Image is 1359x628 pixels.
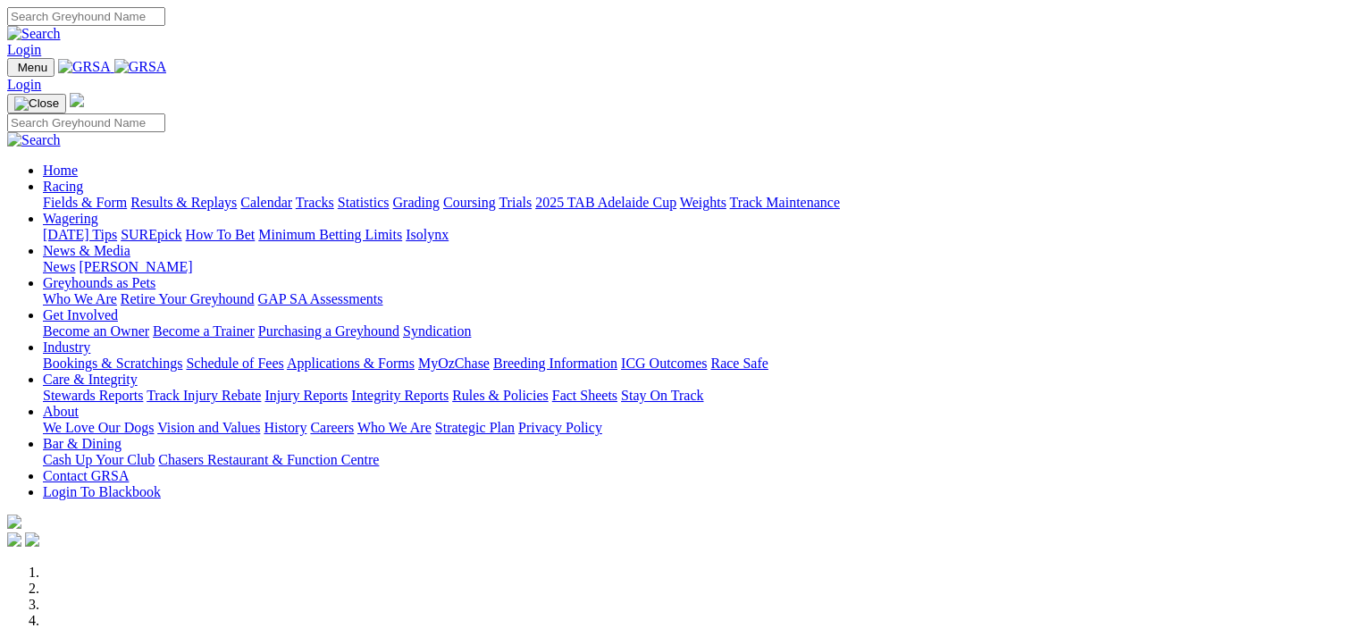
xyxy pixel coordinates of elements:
[43,227,117,242] a: [DATE] Tips
[158,452,379,467] a: Chasers Restaurant & Function Centre
[443,195,496,210] a: Coursing
[43,452,1352,468] div: Bar & Dining
[296,195,334,210] a: Tracks
[351,388,449,403] a: Integrity Reports
[186,356,283,371] a: Schedule of Fees
[79,259,192,274] a: [PERSON_NAME]
[43,356,182,371] a: Bookings & Scratchings
[43,227,1352,243] div: Wagering
[18,61,47,74] span: Menu
[43,404,79,419] a: About
[130,195,237,210] a: Results & Replays
[43,484,161,499] a: Login To Blackbook
[43,291,117,306] a: Who We Are
[43,323,1352,339] div: Get Involved
[680,195,726,210] a: Weights
[43,356,1352,372] div: Industry
[621,388,703,403] a: Stay On Track
[186,227,256,242] a: How To Bet
[14,96,59,111] img: Close
[7,113,165,132] input: Search
[338,195,390,210] a: Statistics
[43,307,118,322] a: Get Involved
[7,132,61,148] img: Search
[258,291,383,306] a: GAP SA Assessments
[153,323,255,339] a: Become a Trainer
[43,243,130,258] a: News & Media
[121,227,181,242] a: SUREpick
[435,420,515,435] a: Strategic Plan
[121,291,255,306] a: Retire Your Greyhound
[7,26,61,42] img: Search
[535,195,676,210] a: 2025 TAB Adelaide Cup
[43,388,143,403] a: Stewards Reports
[264,388,348,403] a: Injury Reports
[621,356,707,371] a: ICG Outcomes
[43,179,83,194] a: Racing
[357,420,432,435] a: Who We Are
[43,339,90,355] a: Industry
[287,356,415,371] a: Applications & Forms
[114,59,167,75] img: GRSA
[499,195,532,210] a: Trials
[43,452,155,467] a: Cash Up Your Club
[43,468,129,483] a: Contact GRSA
[240,195,292,210] a: Calendar
[70,93,84,107] img: logo-grsa-white.png
[43,323,149,339] a: Become an Owner
[43,259,1352,275] div: News & Media
[7,94,66,113] button: Toggle navigation
[157,420,260,435] a: Vision and Values
[43,420,1352,436] div: About
[7,58,55,77] button: Toggle navigation
[7,515,21,529] img: logo-grsa-white.png
[552,388,617,403] a: Fact Sheets
[406,227,449,242] a: Isolynx
[310,420,354,435] a: Careers
[452,388,549,403] a: Rules & Policies
[264,420,306,435] a: History
[25,532,39,547] img: twitter.svg
[7,77,41,92] a: Login
[710,356,768,371] a: Race Safe
[7,42,41,57] a: Login
[403,323,471,339] a: Syndication
[43,436,122,451] a: Bar & Dining
[43,211,98,226] a: Wagering
[393,195,440,210] a: Grading
[43,275,155,290] a: Greyhounds as Pets
[43,420,154,435] a: We Love Our Dogs
[43,163,78,178] a: Home
[43,195,127,210] a: Fields & Form
[58,59,111,75] img: GRSA
[43,259,75,274] a: News
[7,7,165,26] input: Search
[147,388,261,403] a: Track Injury Rebate
[43,291,1352,307] div: Greyhounds as Pets
[258,323,399,339] a: Purchasing a Greyhound
[7,532,21,547] img: facebook.svg
[493,356,617,371] a: Breeding Information
[43,195,1352,211] div: Racing
[43,388,1352,404] div: Care & Integrity
[43,372,138,387] a: Care & Integrity
[418,356,490,371] a: MyOzChase
[518,420,602,435] a: Privacy Policy
[258,227,402,242] a: Minimum Betting Limits
[730,195,840,210] a: Track Maintenance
